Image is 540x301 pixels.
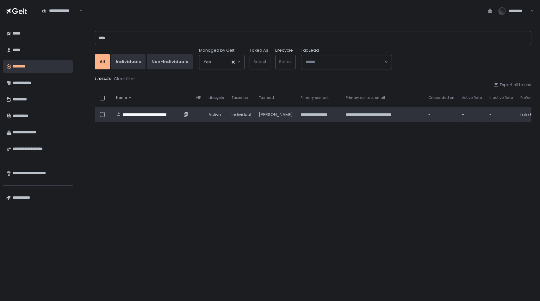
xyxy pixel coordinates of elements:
[462,95,482,100] span: Active Date
[462,112,482,118] div: -
[152,59,188,65] div: Non-Individuals
[250,48,268,53] label: Taxed As
[259,95,274,100] span: Tax lead
[196,95,201,100] span: VIP
[199,48,234,53] span: Managed by Gelt
[279,59,292,65] span: Select
[114,76,135,82] button: Clear filter
[301,48,319,53] span: Tax Lead
[232,112,251,118] div: Individual
[116,95,127,100] span: Name
[232,61,235,64] button: Clear Selected
[211,59,231,65] input: Search for option
[116,59,141,65] div: Individuals
[95,76,531,82] div: 1 results
[111,54,146,69] button: Individuals
[489,95,513,100] span: Inactive Date
[301,95,329,100] span: Primary contact
[489,112,513,118] div: -
[147,54,193,69] button: Non-Individuals
[208,112,221,118] span: active
[38,4,82,17] div: Search for option
[95,54,110,69] button: All
[259,112,293,118] div: [PERSON_NAME]
[346,95,385,100] span: Primary contact email
[100,59,105,65] div: All
[199,55,244,69] div: Search for option
[208,95,224,100] span: Lifecycle
[232,95,248,100] span: Taxed as
[253,59,266,65] span: Select
[428,95,454,100] span: Onboarded on
[301,55,392,69] div: Search for option
[275,48,293,53] label: Lifecycle
[493,82,531,88] button: Export all to csv
[204,59,211,65] span: Yes
[306,59,384,65] input: Search for option
[114,76,135,82] div: Clear filter
[428,112,454,118] div: -
[42,14,78,20] input: Search for option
